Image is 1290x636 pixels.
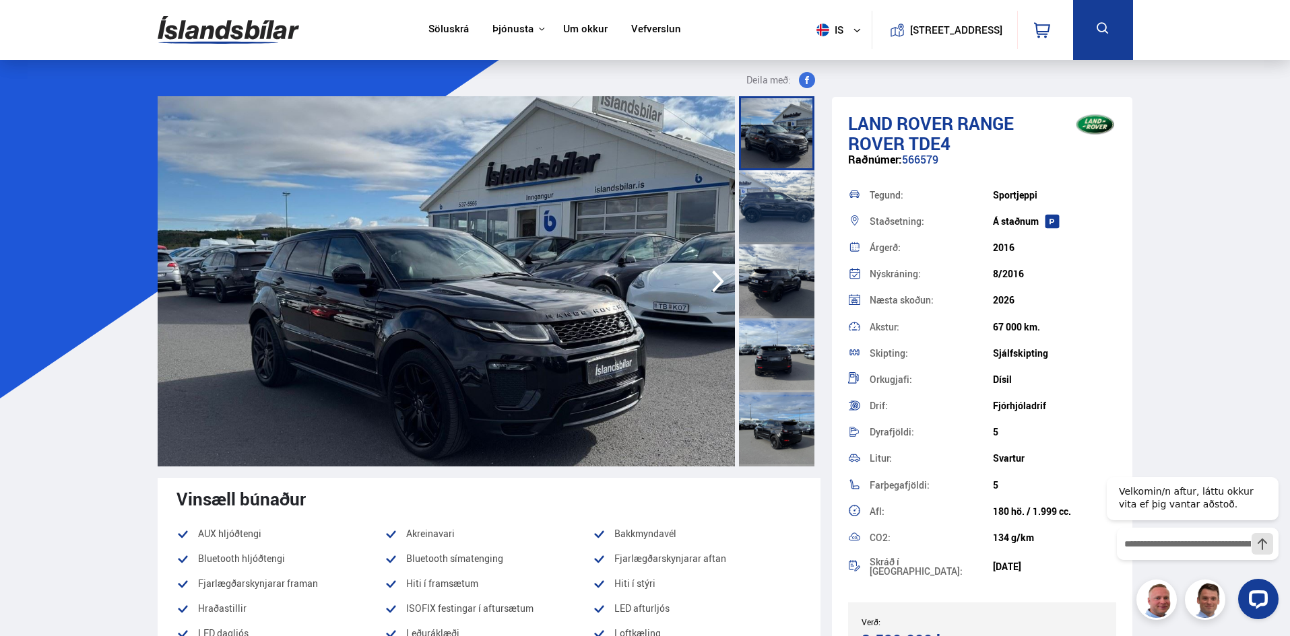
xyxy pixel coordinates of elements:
a: [STREET_ADDRESS] [879,11,1010,49]
li: Hraðastillir [176,600,385,616]
div: 180 hö. / 1.999 cc. [993,506,1116,517]
div: Dyrafjöldi: [870,427,993,437]
span: Land Rover [848,111,953,135]
div: Staðsetning: [870,217,993,226]
span: Range Rover TDE4 [848,111,1014,155]
li: AUX hljóðtengi [176,526,385,542]
div: 5 [993,480,1116,491]
div: Dísil [993,374,1116,385]
li: Bluetooth símatenging [385,551,593,567]
div: Farþegafjöldi: [870,481,993,490]
span: Raðnúmer: [848,152,902,167]
div: Árgerð: [870,243,993,252]
button: is [811,10,872,50]
li: ISOFIX festingar í aftursætum [385,600,593,616]
div: Skipting: [870,349,993,358]
div: Sjálfskipting [993,348,1116,359]
button: Þjónusta [492,23,534,36]
div: Sportjeppi [993,190,1116,201]
div: CO2: [870,533,993,542]
img: svg+xml;base64,PHN2ZyB4bWxucz0iaHR0cDovL3d3dy53My5vcmcvMjAwMC9zdmciIHdpZHRoPSI1MTIiIGhlaWdodD0iNT... [816,24,829,36]
div: [DATE] [993,561,1116,572]
li: Fjarlægðarskynjarar aftan [593,551,801,567]
div: 566579 [848,153,1117,180]
div: Verð: [862,617,982,627]
div: 2016 [993,242,1116,253]
div: 5 [993,427,1116,437]
div: Fjórhjóladrif [993,400,1116,411]
iframe: LiveChat chat widget [1096,452,1284,630]
span: is [811,24,845,36]
li: Hiti í framsætum [385,575,593,592]
a: Söluskrá [428,23,469,37]
li: Bluetooth hljóðtengi [176,551,385,567]
div: Næsta skoðun: [870,295,993,305]
li: Hiti í stýri [593,575,801,592]
li: Akreinavari [385,526,593,542]
a: Um okkur [563,23,608,37]
div: 2026 [993,295,1116,306]
img: G0Ugv5HjCgRt.svg [158,8,299,52]
div: Nýskráning: [870,269,993,279]
div: Litur: [870,454,993,463]
button: Deila með: [741,72,820,88]
img: brand logo [1068,104,1122,145]
div: Svartur [993,453,1116,464]
div: Skráð í [GEOGRAPHIC_DATA]: [870,557,993,576]
button: [STREET_ADDRESS] [915,24,998,36]
a: Vefverslun [631,23,681,37]
div: Tegund: [870,190,993,200]
div: Á staðnum [993,216,1116,227]
li: Fjarlægðarskynjarar framan [176,575,385,592]
div: 67 000 km. [993,322,1116,332]
div: Akstur: [870,322,993,332]
div: Drif: [870,401,993,411]
img: 3618982.jpeg [158,96,735,466]
span: Deila með: [746,72,791,88]
div: Afl: [870,507,993,516]
div: 134 g/km [993,532,1116,543]
div: Orkugjafi: [870,375,993,384]
li: LED afturljós [593,600,801,616]
li: Bakkmyndavél [593,526,801,542]
div: 8/2016 [993,269,1116,279]
div: Vinsæll búnaður [176,489,802,509]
